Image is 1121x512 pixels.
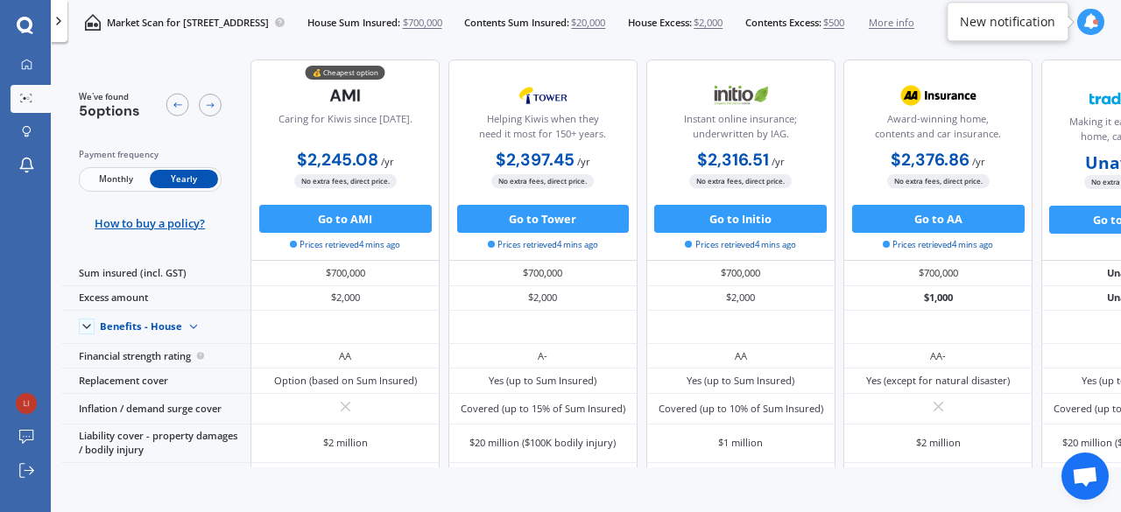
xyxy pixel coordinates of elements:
[887,174,990,187] span: No extra fees, direct price.
[448,286,638,311] div: $2,000
[718,436,763,450] div: $1 million
[61,368,250,393] div: Replacement cover
[61,424,250,463] div: Liability cover - property damages / bodily injury
[61,261,250,285] div: Sum insured (incl. GST)
[538,349,547,363] div: A-
[95,216,205,230] span: How to buy a policy?
[107,16,269,30] p: Market Scan for [STREET_ADDRESS]
[891,149,969,171] b: $2,376.86
[916,436,961,450] div: $2 million
[250,286,440,311] div: $2,000
[685,239,795,251] span: Prices retrieved 4 mins ago
[697,149,769,171] b: $2,316.51
[100,320,182,333] div: Benefits - House
[79,102,140,120] span: 5 options
[381,155,394,168] span: / yr
[81,170,150,188] span: Monthly
[461,112,625,147] div: Helping Kiwis when they need it most for 150+ years.
[892,78,984,113] img: AA.webp
[745,16,821,30] span: Contents Excess:
[689,174,792,187] span: No extra fees, direct price.
[297,149,378,171] b: $2,245.08
[457,205,630,233] button: Go to Tower
[869,16,914,30] span: More info
[658,112,822,147] div: Instant online insurance; underwritten by IAG.
[491,174,594,187] span: No extra fees, direct price.
[182,316,205,339] img: Benefit content down
[497,78,589,113] img: Tower.webp
[448,261,638,285] div: $700,000
[294,174,397,187] span: No extra fees, direct price.
[488,239,598,251] span: Prices retrieved 4 mins ago
[843,286,1033,311] div: $1,000
[306,66,385,80] div: 💰 Cheapest option
[735,349,747,363] div: AA
[150,170,218,188] span: Yearly
[577,155,590,168] span: / yr
[659,402,823,416] div: Covered (up to 10% of Sum Insured)
[489,374,596,388] div: Yes (up to Sum Insured)
[464,16,569,30] span: Contents Sum Insured:
[461,402,625,416] div: Covered (up to 15% of Sum Insured)
[843,261,1033,285] div: $700,000
[259,205,432,233] button: Go to AMI
[278,112,412,147] div: Caring for Kiwis since [DATE].
[403,16,442,30] span: $700,000
[883,239,993,251] span: Prices retrieved 4 mins ago
[694,78,787,113] img: Initio.webp
[469,436,616,450] div: $20 million ($100K bodily injury)
[61,463,250,487] div: Retaining wall cover
[16,393,37,414] img: 7c87bc5b9726dfac74ee6476d3e78705
[339,349,351,363] div: AA
[496,149,575,171] b: $2,397.45
[290,239,400,251] span: Prices retrieved 4 mins ago
[852,205,1025,233] button: Go to AA
[772,155,785,168] span: / yr
[79,91,140,103] span: We've found
[307,16,400,30] span: House Sum Insured:
[972,155,985,168] span: / yr
[646,261,835,285] div: $700,000
[571,16,605,30] span: $20,000
[61,344,250,368] div: Financial strength rating
[960,13,1055,31] div: New notification
[654,205,827,233] button: Go to Initio
[61,394,250,424] div: Inflation / demand surge cover
[687,374,794,388] div: Yes (up to Sum Insured)
[323,436,368,450] div: $2 million
[823,16,844,30] span: $500
[250,261,440,285] div: $700,000
[61,286,250,311] div: Excess amount
[84,14,101,31] img: home-and-contents.b802091223b8502ef2dd.svg
[694,16,723,30] span: $2,000
[300,78,392,113] img: AMI-text-1.webp
[628,16,692,30] span: House Excess:
[856,112,1020,147] div: Award-winning home, contents and car insurance.
[79,148,222,162] div: Payment frequency
[930,349,946,363] div: AA-
[866,374,1010,388] div: Yes (except for natural disaster)
[1061,452,1109,500] div: Open chat
[646,286,835,311] div: $2,000
[274,374,417,388] div: Option (based on Sum Insured)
